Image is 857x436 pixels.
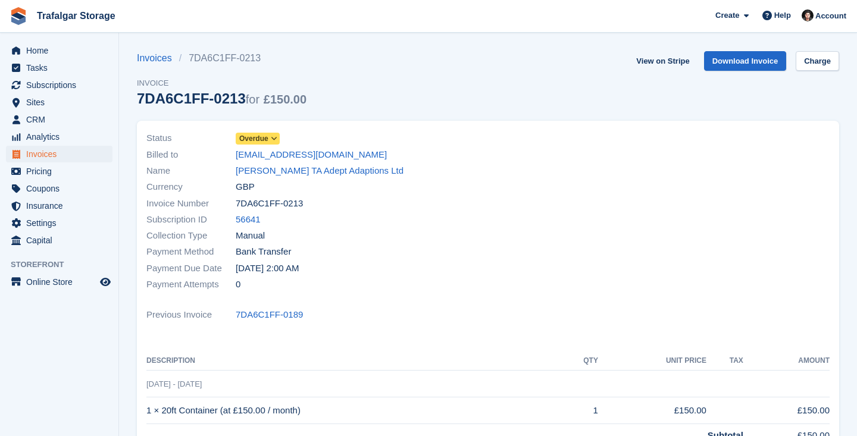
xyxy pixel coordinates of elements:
[26,232,98,249] span: Capital
[6,77,112,93] a: menu
[706,352,743,371] th: Tax
[137,51,306,65] nav: breadcrumbs
[26,42,98,59] span: Home
[236,213,261,227] a: 56641
[137,51,179,65] a: Invoices
[6,128,112,145] a: menu
[26,77,98,93] span: Subscriptions
[98,275,112,289] a: Preview store
[559,352,598,371] th: QTY
[146,352,559,371] th: Description
[815,10,846,22] span: Account
[598,352,706,371] th: Unit Price
[6,215,112,231] a: menu
[26,274,98,290] span: Online Store
[704,51,787,71] a: Download Invoice
[6,42,112,59] a: menu
[236,262,299,275] time: 2025-09-09 01:00:00 UTC
[774,10,791,21] span: Help
[26,128,98,145] span: Analytics
[598,397,706,424] td: £150.00
[236,148,387,162] a: [EMAIL_ADDRESS][DOMAIN_NAME]
[236,164,404,178] a: [PERSON_NAME] TA Adept Adaptions Ltd
[137,90,306,106] div: 7DA6C1FF-0213
[559,397,598,424] td: 1
[146,148,236,162] span: Billed to
[236,229,265,243] span: Manual
[146,213,236,227] span: Subscription ID
[6,232,112,249] a: menu
[146,397,559,424] td: 1 × 20ft Container (at £150.00 / month)
[6,180,112,197] a: menu
[6,163,112,180] a: menu
[796,51,839,71] a: Charge
[6,146,112,162] a: menu
[26,59,98,76] span: Tasks
[146,131,236,145] span: Status
[26,163,98,180] span: Pricing
[6,111,112,128] a: menu
[137,77,306,89] span: Invoice
[26,146,98,162] span: Invoices
[264,93,306,106] span: £150.00
[146,278,236,291] span: Payment Attempts
[26,111,98,128] span: CRM
[236,197,303,211] span: 7DA6C1FF-0213
[246,93,259,106] span: for
[11,259,118,271] span: Storefront
[146,245,236,259] span: Payment Method
[32,6,120,26] a: Trafalgar Storage
[236,131,280,145] a: Overdue
[146,197,236,211] span: Invoice Number
[236,180,255,194] span: GBP
[146,379,202,388] span: [DATE] - [DATE]
[146,308,236,322] span: Previous Invoice
[236,308,303,322] a: 7DA6C1FF-0189
[631,51,694,71] a: View on Stripe
[743,397,830,424] td: £150.00
[26,94,98,111] span: Sites
[6,59,112,76] a: menu
[6,274,112,290] a: menu
[146,164,236,178] span: Name
[10,7,27,25] img: stora-icon-8386f47178a22dfd0bd8f6a31ec36ba5ce8667c1dd55bd0f319d3a0aa187defe.svg
[6,197,112,214] a: menu
[26,197,98,214] span: Insurance
[146,229,236,243] span: Collection Type
[802,10,814,21] img: Henry Summers
[239,133,268,144] span: Overdue
[715,10,739,21] span: Create
[146,262,236,275] span: Payment Due Date
[146,180,236,194] span: Currency
[236,278,240,291] span: 0
[6,94,112,111] a: menu
[26,215,98,231] span: Settings
[26,180,98,197] span: Coupons
[743,352,830,371] th: Amount
[236,245,291,259] span: Bank Transfer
